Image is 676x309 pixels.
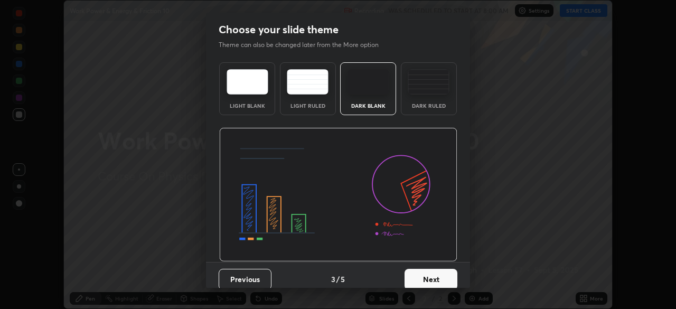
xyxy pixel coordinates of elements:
h4: 5 [341,274,345,285]
div: Light Ruled [287,103,329,108]
img: lightRuledTheme.5fabf969.svg [287,69,328,95]
p: Theme can also be changed later from the More option [219,40,390,50]
button: Next [405,269,457,290]
img: darkThemeBanner.d06ce4a2.svg [219,128,457,262]
img: lightTheme.e5ed3b09.svg [227,69,268,95]
h4: / [336,274,340,285]
h2: Choose your slide theme [219,23,339,36]
div: Light Blank [226,103,268,108]
img: darkRuledTheme.de295e13.svg [408,69,449,95]
div: Dark Blank [347,103,389,108]
h4: 3 [331,274,335,285]
img: darkTheme.f0cc69e5.svg [348,69,389,95]
div: Dark Ruled [408,103,450,108]
button: Previous [219,269,271,290]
